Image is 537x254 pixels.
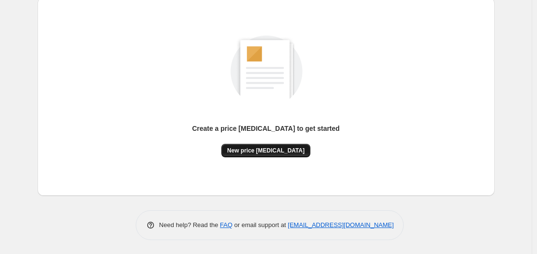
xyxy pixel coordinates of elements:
[159,221,220,229] span: Need help? Read the
[192,124,340,133] p: Create a price [MEDICAL_DATA] to get started
[232,221,288,229] span: or email support at
[288,221,394,229] a: [EMAIL_ADDRESS][DOMAIN_NAME]
[220,221,232,229] a: FAQ
[227,147,305,154] span: New price [MEDICAL_DATA]
[221,144,310,157] button: New price [MEDICAL_DATA]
